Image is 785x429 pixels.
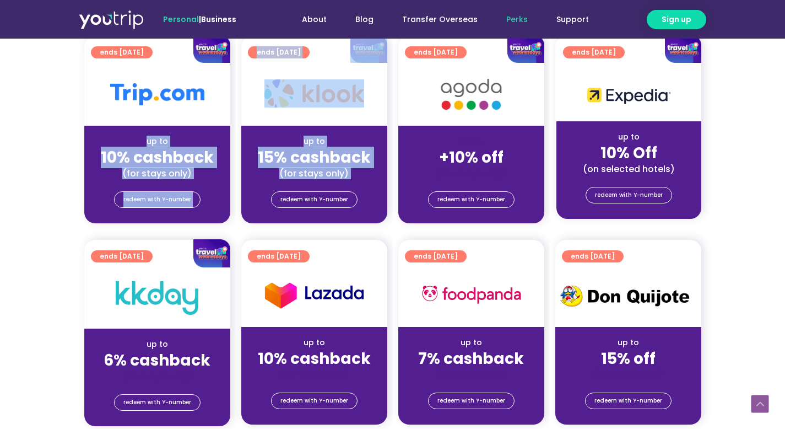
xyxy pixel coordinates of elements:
[407,337,535,348] div: up to
[280,393,348,409] span: redeem with Y-number
[571,250,615,262] span: ends [DATE]
[418,348,524,369] strong: 7% cashback
[407,369,535,380] div: (for stays only)
[163,14,236,25] span: |
[201,14,236,25] a: Business
[258,147,371,168] strong: 15% cashback
[565,131,692,143] div: up to
[104,350,210,371] strong: 6% cashback
[250,136,378,147] div: up to
[564,369,692,380] div: (for stays only)
[414,250,458,262] span: ends [DATE]
[114,394,201,411] a: redeem with Y-number
[437,192,505,207] span: redeem with Y-number
[250,337,378,348] div: up to
[461,136,481,147] span: up to
[565,163,692,175] div: (on selected hotels)
[93,339,221,350] div: up to
[271,191,358,208] a: redeem with Y-number
[341,9,388,30] a: Blog
[564,337,692,348] div: up to
[405,250,467,262] a: ends [DATE]
[93,136,221,147] div: up to
[123,192,191,207] span: redeem with Y-number
[601,348,656,369] strong: 15% off
[163,14,199,25] span: Personal
[288,9,341,30] a: About
[407,168,535,179] div: (for stays only)
[439,147,504,168] strong: +10% off
[93,371,221,382] div: (for stays only)
[388,9,492,30] a: Transfer Overseas
[492,9,542,30] a: Perks
[562,250,624,262] a: ends [DATE]
[542,9,603,30] a: Support
[271,393,358,409] a: redeem with Y-number
[428,191,515,208] a: redeem with Y-number
[595,187,663,203] span: redeem with Y-number
[123,395,191,410] span: redeem with Y-number
[250,369,378,380] div: (for stays only)
[428,393,515,409] a: redeem with Y-number
[93,168,221,179] div: (for stays only)
[586,187,672,203] a: redeem with Y-number
[280,192,348,207] span: redeem with Y-number
[662,14,691,25] span: Sign up
[647,10,706,29] a: Sign up
[248,250,310,262] a: ends [DATE]
[258,348,371,369] strong: 10% cashback
[101,147,214,168] strong: 10% cashback
[600,142,657,164] strong: 10% Off
[594,393,662,409] span: redeem with Y-number
[266,9,603,30] nav: Menu
[585,393,672,409] a: redeem with Y-number
[437,393,505,409] span: redeem with Y-number
[257,250,301,262] span: ends [DATE]
[250,168,378,179] div: (for stays only)
[114,191,201,208] a: redeem with Y-number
